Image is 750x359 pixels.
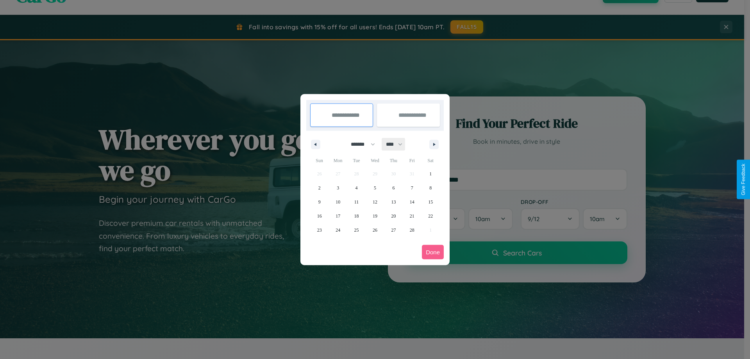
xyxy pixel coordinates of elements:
span: Sun [310,154,329,167]
button: 13 [384,195,403,209]
span: 3 [337,181,339,195]
span: 21 [410,209,414,223]
button: 26 [366,223,384,237]
span: 24 [336,223,340,237]
span: 8 [429,181,432,195]
span: 13 [391,195,396,209]
button: 25 [347,223,366,237]
span: 17 [336,209,340,223]
div: Give Feedback [741,164,746,195]
button: 1 [421,167,440,181]
span: 7 [411,181,413,195]
button: 16 [310,209,329,223]
span: 5 [374,181,376,195]
button: 24 [329,223,347,237]
span: Fri [403,154,421,167]
button: 2 [310,181,329,195]
button: 27 [384,223,403,237]
span: 9 [318,195,321,209]
button: 8 [421,181,440,195]
span: 12 [373,195,377,209]
span: Wed [366,154,384,167]
button: 6 [384,181,403,195]
span: 6 [392,181,395,195]
button: 10 [329,195,347,209]
span: 23 [317,223,322,237]
button: 21 [403,209,421,223]
span: 25 [354,223,359,237]
span: 22 [428,209,433,223]
button: Done [422,245,444,259]
button: 19 [366,209,384,223]
span: 27 [391,223,396,237]
span: 16 [317,209,322,223]
button: 20 [384,209,403,223]
button: 12 [366,195,384,209]
span: 4 [355,181,358,195]
button: 9 [310,195,329,209]
button: 17 [329,209,347,223]
button: 5 [366,181,384,195]
span: 14 [410,195,414,209]
button: 14 [403,195,421,209]
button: 22 [421,209,440,223]
span: Mon [329,154,347,167]
span: 15 [428,195,433,209]
button: 28 [403,223,421,237]
span: 11 [354,195,359,209]
button: 3 [329,181,347,195]
span: 1 [429,167,432,181]
button: 11 [347,195,366,209]
span: Sat [421,154,440,167]
span: 10 [336,195,340,209]
span: 20 [391,209,396,223]
span: 19 [373,209,377,223]
button: 23 [310,223,329,237]
span: 26 [373,223,377,237]
button: 7 [403,181,421,195]
span: 18 [354,209,359,223]
span: 28 [410,223,414,237]
span: 2 [318,181,321,195]
span: Tue [347,154,366,167]
button: 15 [421,195,440,209]
button: 4 [347,181,366,195]
button: 18 [347,209,366,223]
span: Thu [384,154,403,167]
